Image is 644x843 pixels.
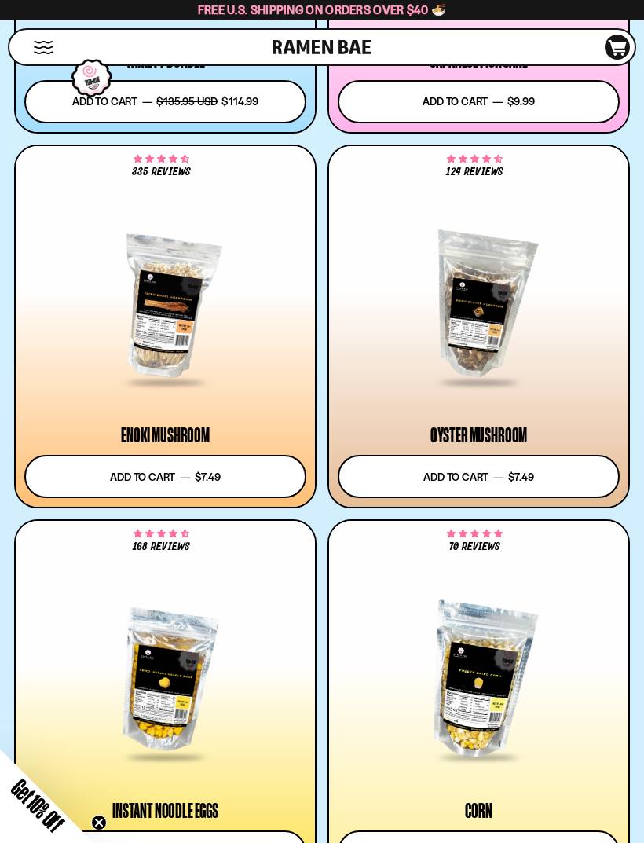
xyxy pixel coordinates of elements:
[24,80,306,123] button: Add to cart — $135.95 USD $114.99
[33,41,54,54] button: Mobile Menu Trigger
[133,541,189,552] span: 168 reviews
[447,531,503,537] span: 4.90 stars
[198,2,447,17] span: Free U.S. Shipping on Orders over $40 🍜
[447,156,503,163] span: 4.68 stars
[338,80,620,123] button: Add to cart — $9.99
[446,167,503,178] span: 124 reviews
[327,145,630,508] a: 4.68 stars 124 reviews Oyster Mushroom Add to cart — $7.49
[132,167,190,178] span: 335 reviews
[121,426,210,445] div: Enoki Mushroom
[14,145,317,508] a: 4.53 stars 335 reviews Enoki Mushroom Add to cart — $7.49
[112,801,218,820] div: Instant Noodle Eggs
[24,455,306,498] button: Add to cart — $7.49
[430,426,528,445] div: Oyster Mushroom
[91,815,107,830] button: Close teaser
[134,156,189,163] span: 4.53 stars
[134,531,189,537] span: 4.73 stars
[7,775,68,836] span: Get 10% Off
[449,541,500,552] span: 70 reviews
[465,801,492,820] div: Corn
[338,455,620,498] button: Add to cart — $7.49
